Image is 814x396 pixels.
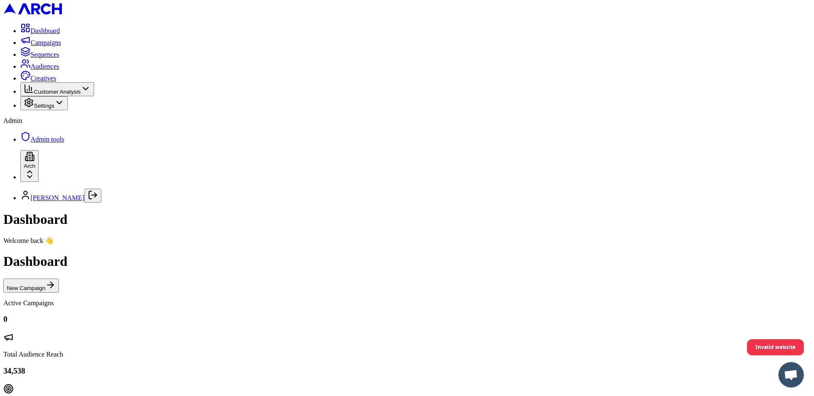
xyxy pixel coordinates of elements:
p: Active Campaigns [3,299,811,307]
a: Audiences [20,63,59,70]
a: Campaigns [20,39,61,46]
span: Campaigns [31,39,61,46]
div: Admin [3,117,811,125]
h3: 0 [3,315,811,324]
span: Arch [24,163,35,169]
span: Audiences [31,63,59,70]
h1: Dashboard [3,212,811,227]
a: [PERSON_NAME] [31,194,84,201]
span: Invalid website [755,340,795,354]
div: Welcome back 👋 [3,237,811,245]
button: Arch [20,150,39,182]
a: Dashboard [20,27,60,34]
h1: Dashboard [3,254,811,269]
button: Log out [84,189,101,203]
span: Dashboard [31,27,60,34]
a: Sequences [20,51,59,58]
a: Admin tools [20,136,64,143]
p: Total Audience Reach [3,351,811,358]
span: Sequences [31,51,59,58]
button: New Campaign [3,279,59,293]
span: Settings [34,103,54,109]
span: Creatives [31,75,56,82]
span: Customer Analysis [34,89,81,95]
button: Customer Analysis [20,82,94,96]
a: Creatives [20,75,56,82]
span: Admin tools [31,136,64,143]
div: Open chat [778,362,804,388]
h3: 34,538 [3,366,811,376]
button: Settings [20,96,68,110]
